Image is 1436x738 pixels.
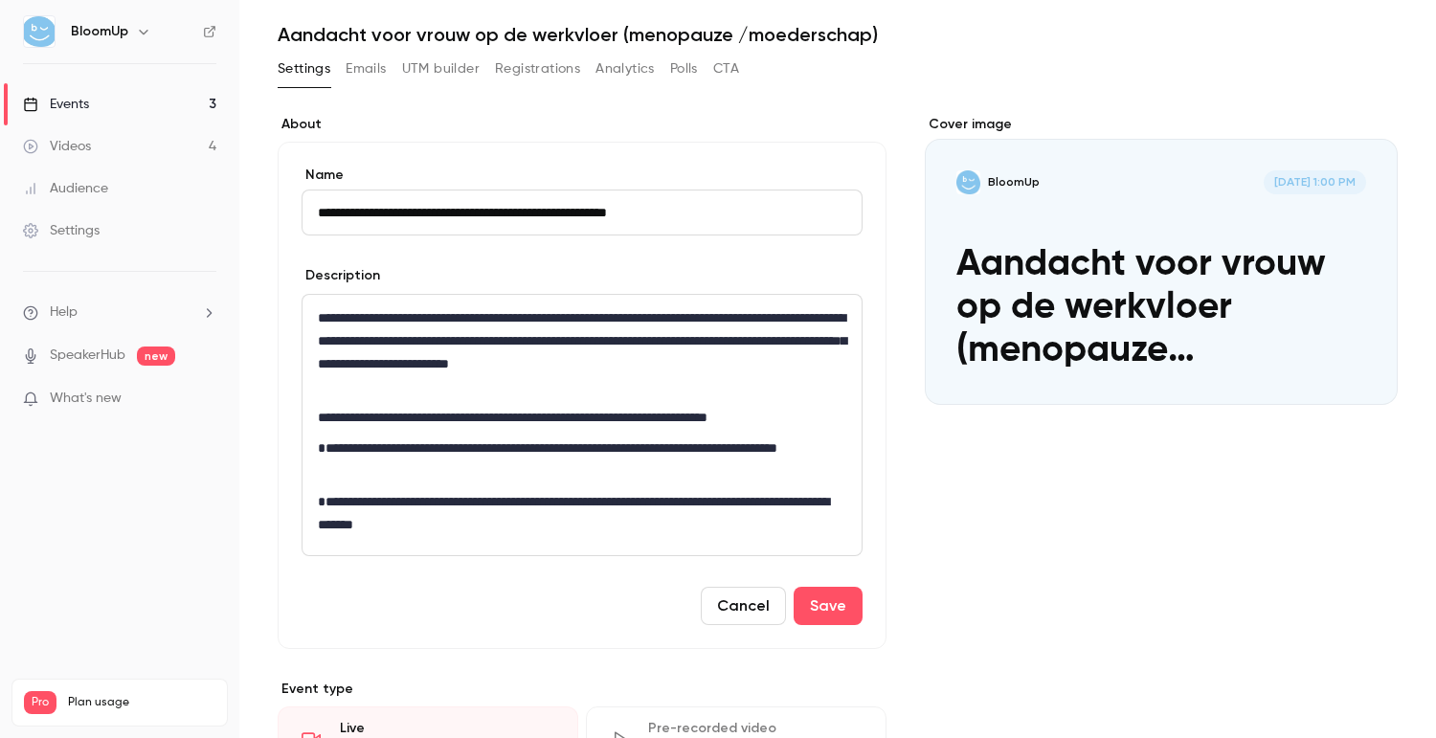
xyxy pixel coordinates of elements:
label: About [278,115,886,134]
li: help-dropdown-opener [23,302,216,323]
label: Description [302,266,380,285]
div: Pre-recorded video [648,719,863,738]
span: What's new [50,389,122,409]
span: Help [50,302,78,323]
label: Cover image [925,115,1398,134]
span: Plan usage [68,695,215,710]
label: Name [302,166,863,185]
a: SpeakerHub [50,346,125,366]
button: Analytics [595,54,655,84]
div: Audience [23,179,108,198]
section: Cover image [925,115,1398,405]
span: Pro [24,691,56,714]
iframe: Noticeable Trigger [193,391,216,408]
div: Live [340,719,554,738]
p: Event type [278,680,886,699]
h6: BloomUp [71,22,128,41]
div: Settings [23,221,100,240]
button: Registrations [495,54,580,84]
button: Settings [278,54,330,84]
div: editor [303,295,862,555]
button: Save [794,587,863,625]
section: description [302,294,863,556]
button: Polls [670,54,698,84]
img: BloomUp [24,16,55,47]
button: UTM builder [402,54,480,84]
button: Cancel [701,587,786,625]
div: Events [23,95,89,114]
span: new [137,347,175,366]
div: Videos [23,137,91,156]
button: CTA [713,54,739,84]
h1: Aandacht voor vrouw op de werkvloer (menopauze /moederschap) [278,23,1398,46]
button: Emails [346,54,386,84]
